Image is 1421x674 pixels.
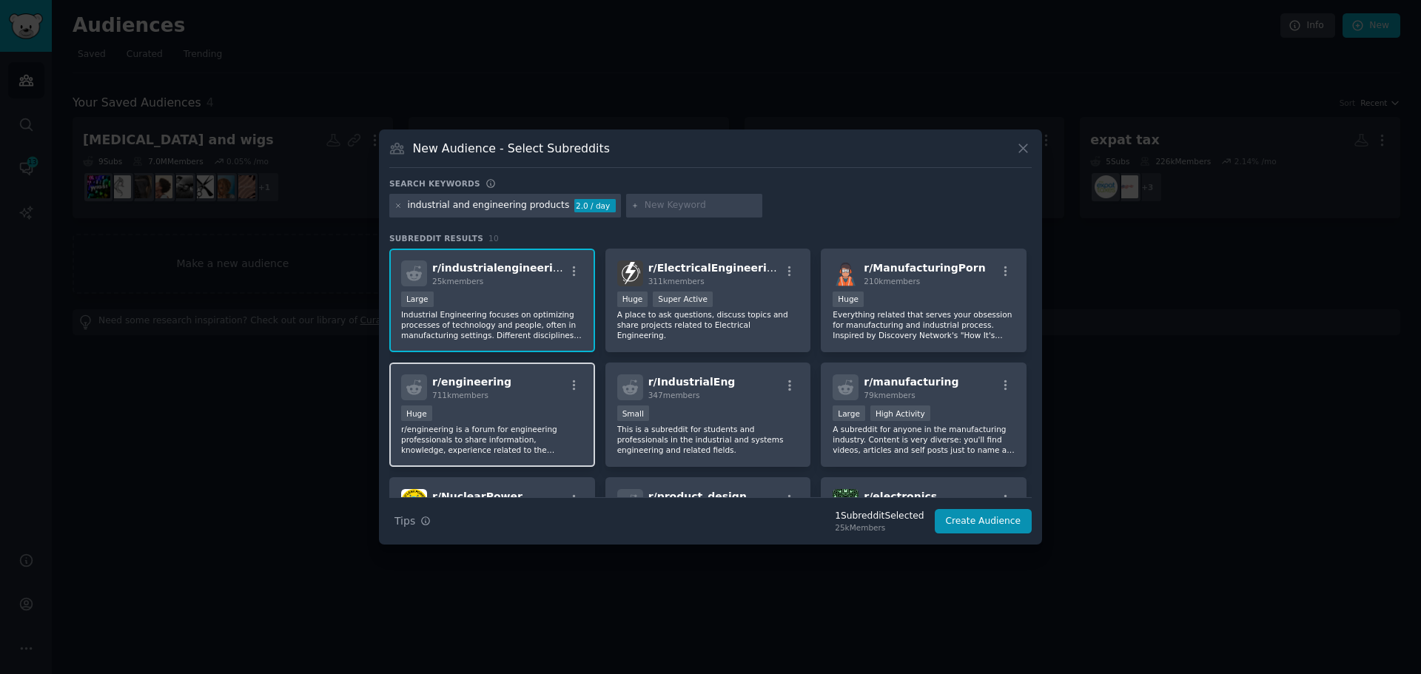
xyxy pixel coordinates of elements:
span: r/ product_design [648,491,747,502]
span: 711k members [432,391,488,400]
div: industrial and engineering products [408,199,570,212]
img: ElectricalEngineering [617,260,643,286]
div: Small [617,405,649,421]
div: Large [401,291,434,307]
div: 25k Members [835,522,924,533]
h3: New Audience - Select Subreddits [413,141,610,156]
span: r/ IndustrialEng [648,376,736,388]
button: Create Audience [935,509,1032,534]
span: r/ electronics [864,491,937,502]
span: 210k members [864,277,920,286]
span: 311k members [648,277,705,286]
p: r/engineering is a forum for engineering professionals to share information, knowledge, experienc... [401,424,583,455]
span: Tips [394,513,415,529]
p: This is a subreddit for students and professionals in the industrial and systems engineering and ... [617,424,799,455]
span: 79k members [864,391,915,400]
span: r/ industrialengineering [432,262,568,274]
button: Tips [389,508,436,534]
div: 1 Subreddit Selected [835,510,924,523]
div: Large [833,405,865,421]
p: Industrial Engineering focuses on optimizing processes of technology and people, often in manufac... [401,309,583,340]
p: A place to ask questions, discuss topics and share projects related to Electrical Engineering. [617,309,799,340]
img: NuclearPower [401,489,427,515]
div: 2.0 / day [574,199,616,212]
div: Huge [833,291,864,307]
span: r/ manufacturing [864,376,958,388]
div: Huge [401,405,432,421]
img: electronics [833,489,859,515]
span: r/ NuclearPower [432,491,523,502]
span: 347 members [648,391,700,400]
input: New Keyword [645,199,757,212]
span: 25k members [432,277,483,286]
div: Super Active [653,291,713,307]
h3: Search keywords [389,178,480,189]
span: r/ engineering [432,376,511,388]
div: Huge [617,291,648,307]
span: r/ ManufacturingPorn [864,262,985,274]
span: r/ ElectricalEngineering [648,262,782,274]
p: Everything related that serves your obsession for manufacturing and industrial process. Inspired ... [833,309,1015,340]
p: A subreddit for anyone in the manufacturing industry. Content is very diverse: you'll find videos... [833,424,1015,455]
img: ManufacturingPorn [833,260,859,286]
span: Subreddit Results [389,233,483,243]
span: 10 [488,234,499,243]
div: High Activity [870,405,930,421]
